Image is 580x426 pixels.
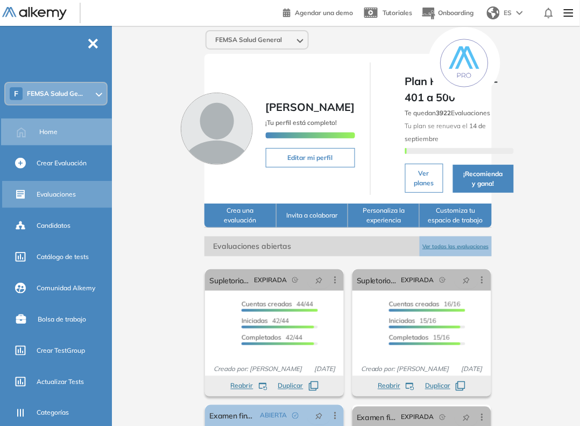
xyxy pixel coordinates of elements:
[242,333,281,341] span: Completados
[348,204,420,228] button: Personaliza la experiencia
[389,333,429,341] span: Completados
[436,109,451,117] b: 3922
[295,9,353,17] span: Agendar una demo
[37,252,89,262] span: Catálogo de tests
[204,204,276,228] button: Crea una evaluación
[453,165,514,193] button: ¡Recomienda y gana!
[405,164,443,193] button: Ver planes
[517,11,523,15] img: arrow
[242,333,302,341] span: 42/44
[560,2,578,24] img: Menu
[38,315,86,324] span: Bolsa de trabajo
[405,109,491,117] span: Te quedan Evaluaciones
[425,381,465,391] button: Duplicar
[292,413,299,419] span: check-circle
[266,148,355,167] button: Editar mi perfil
[389,300,461,308] span: 16/16
[504,8,512,18] span: ES
[37,190,76,199] span: Evaluaciones
[37,377,84,387] span: Actualizar Tests
[307,407,331,424] button: pushpin
[181,93,253,165] img: Foto de perfil
[389,317,415,325] span: Iniciadas
[14,89,18,98] span: F
[315,411,323,420] span: pushpin
[37,221,70,231] span: Candidatos
[421,2,474,25] button: Onboarding
[440,414,446,421] span: field-time
[260,411,287,421] span: ABIERTA
[283,5,353,18] a: Agendar una demo
[315,276,323,284] span: pushpin
[378,381,400,391] span: Reabrir
[455,409,478,426] button: pushpin
[2,7,67,20] img: Logo
[438,9,474,17] span: Onboarding
[440,277,446,283] span: field-time
[278,381,303,391] span: Duplicar
[292,277,299,283] span: field-time
[383,9,413,17] span: Tutoriales
[37,158,87,168] span: Crear Evaluación
[204,236,420,256] span: Evaluaciones abiertas
[242,317,268,325] span: Iniciadas
[357,269,397,291] a: Supletorio Franquicias escuela de auxiliares
[254,275,287,285] span: EXPIRADA
[487,6,500,19] img: world
[209,364,306,374] span: Creado por: [PERSON_NAME]
[425,381,450,391] span: Duplicar
[39,127,58,137] span: Home
[266,118,337,127] span: ¡Tu perfil está completo!
[389,317,436,325] span: 15/16
[463,413,470,422] span: pushpin
[420,204,491,228] button: Customiza tu espacio de trabajo
[307,271,331,289] button: pushpin
[266,100,355,114] span: [PERSON_NAME]
[209,269,250,291] a: Supletorio Cert. Medicinas Franquicias 2025
[357,364,454,374] span: Creado por: [PERSON_NAME]
[37,408,69,418] span: Categorías
[455,271,478,289] button: pushpin
[405,73,514,106] span: Plan Pro - Month - 401 a 500
[231,381,267,391] button: Reabrir
[27,89,83,98] span: FEMSA Salud Ge...
[378,381,414,391] button: Reabrir
[37,346,85,355] span: Crear TestGroup
[401,413,434,422] span: EXPIRADA
[310,364,339,374] span: [DATE]
[405,122,486,143] span: Tu plan se renueva el
[420,236,491,256] button: Ver todas las evaluaciones
[37,283,95,293] span: Comunidad Alkemy
[463,276,470,284] span: pushpin
[242,300,292,308] span: Cuentas creadas
[242,300,313,308] span: 44/44
[389,333,450,341] span: 15/16
[277,204,348,228] button: Invita a colaborar
[401,275,434,285] span: EXPIRADA
[278,381,319,391] button: Duplicar
[231,381,253,391] span: Reabrir
[215,36,282,44] span: FEMSA Salud General
[389,300,440,308] span: Cuentas creadas
[242,317,289,325] span: 42/44
[457,364,487,374] span: [DATE]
